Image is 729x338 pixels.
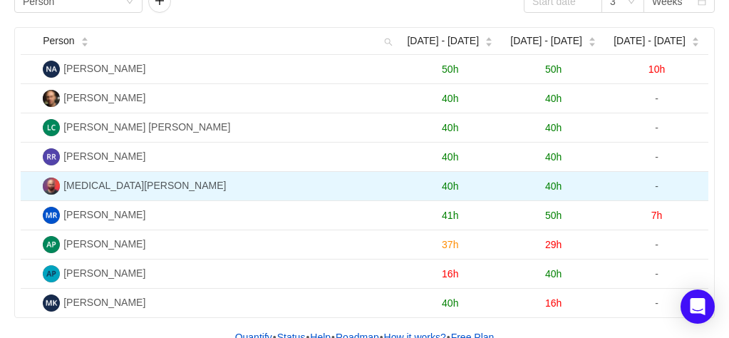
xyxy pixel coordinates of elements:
span: 37h [442,239,458,250]
span: - [655,268,658,280]
span: 40h [442,151,458,163]
i: icon: search [378,28,398,54]
span: 40h [442,122,458,133]
span: 16h [545,297,562,309]
span: [PERSON_NAME] [PERSON_NAME] [63,121,230,133]
span: 40h [442,297,458,309]
div: Sort [485,35,493,45]
img: NA [43,61,60,78]
i: icon: caret-up [485,36,493,40]
img: MR [43,207,60,224]
img: AP [43,265,60,282]
span: - [655,180,658,192]
span: [DATE] - [DATE] [614,34,686,48]
span: - [655,93,658,104]
span: - [655,122,658,133]
img: DV [43,90,60,107]
span: 50h [442,63,458,75]
span: [PERSON_NAME] [63,238,145,250]
span: [PERSON_NAME] [63,209,145,220]
img: NS [43,178,60,195]
img: RR [43,148,60,165]
span: 16h [442,268,458,280]
span: 50h [545,210,562,221]
span: 10h [648,63,665,75]
img: MK [43,295,60,312]
span: [PERSON_NAME] [63,267,145,279]
span: 40h [545,93,562,104]
span: 40h [545,122,562,133]
i: icon: caret-up [81,36,88,40]
img: LB [43,119,60,136]
span: [PERSON_NAME] [63,150,145,162]
div: Sort [81,35,89,45]
i: icon: caret-up [588,36,596,40]
span: [PERSON_NAME] [63,92,145,103]
i: icon: caret-down [485,41,493,45]
span: [DATE] - [DATE] [407,34,479,48]
span: [PERSON_NAME] [63,63,145,74]
span: 40h [442,180,458,192]
span: - [655,297,658,309]
span: - [655,151,658,163]
span: 40h [545,151,562,163]
img: AP [43,236,60,253]
span: 41h [442,210,458,221]
span: Person [43,34,74,48]
span: 40h [545,180,562,192]
span: [MEDICAL_DATA][PERSON_NAME] [63,180,226,191]
span: 7h [651,210,663,221]
i: icon: caret-down [588,41,596,45]
span: 40h [442,93,458,104]
div: Sort [588,35,596,45]
div: Sort [691,35,700,45]
span: 29h [545,239,562,250]
span: - [655,239,658,250]
span: [DATE] - [DATE] [510,34,582,48]
div: Open Intercom Messenger [681,290,715,324]
span: [PERSON_NAME] [63,297,145,308]
i: icon: caret-down [81,41,88,45]
i: icon: caret-down [691,41,699,45]
span: 50h [545,63,562,75]
span: 40h [545,268,562,280]
i: icon: caret-up [691,36,699,40]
